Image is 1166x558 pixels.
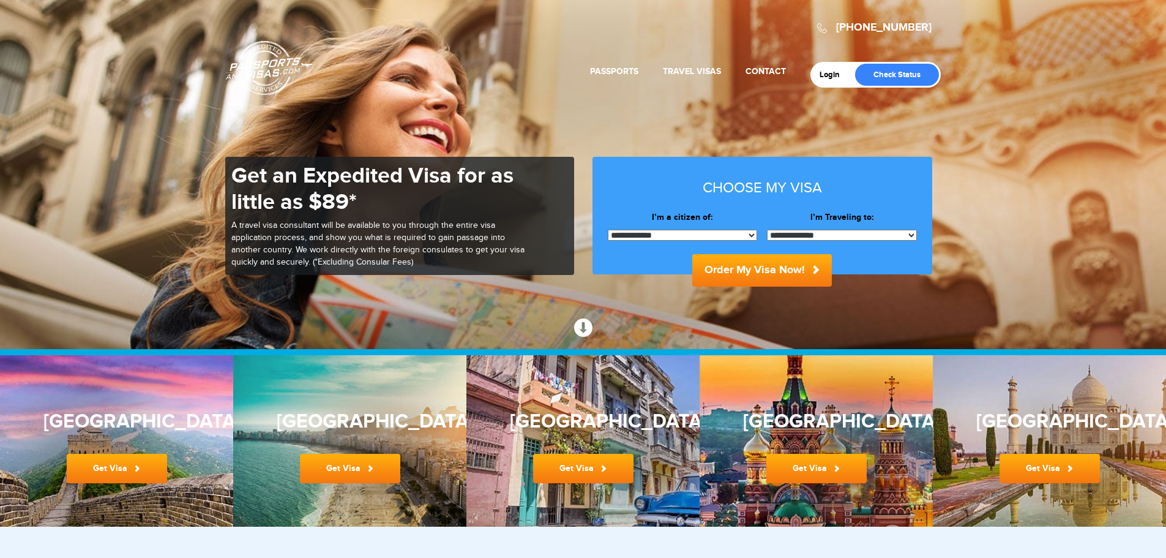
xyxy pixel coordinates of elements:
[67,454,167,483] a: Get Visa
[231,220,525,269] p: A travel visa consultant will be available to you through the entire visa application process, an...
[1000,454,1100,483] a: Get Visa
[820,70,848,80] a: Login
[590,66,638,77] a: Passports
[608,211,758,224] label: I’m a citizen of:
[300,454,400,483] a: Get Visa
[692,254,832,287] button: Order My Visa Now!
[533,454,633,483] a: Get Visa
[231,163,525,216] h1: Get an Expedited Visa for as little as $89*
[43,411,190,432] h3: [GEOGRAPHIC_DATA]
[976,411,1123,432] h3: [GEOGRAPHIC_DATA]
[746,66,786,77] a: Contact
[608,180,917,196] h3: Choose my visa
[663,66,721,77] a: Travel Visas
[510,411,657,432] h3: [GEOGRAPHIC_DATA]
[277,411,424,432] h3: [GEOGRAPHIC_DATA]
[855,64,939,86] a: Check Status
[767,211,917,224] label: I’m Traveling to:
[743,411,890,432] h3: [GEOGRAPHIC_DATA]
[226,40,313,96] a: Passports & [DOMAIN_NAME]
[836,21,932,34] a: [PHONE_NUMBER]
[766,454,867,483] a: Get Visa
